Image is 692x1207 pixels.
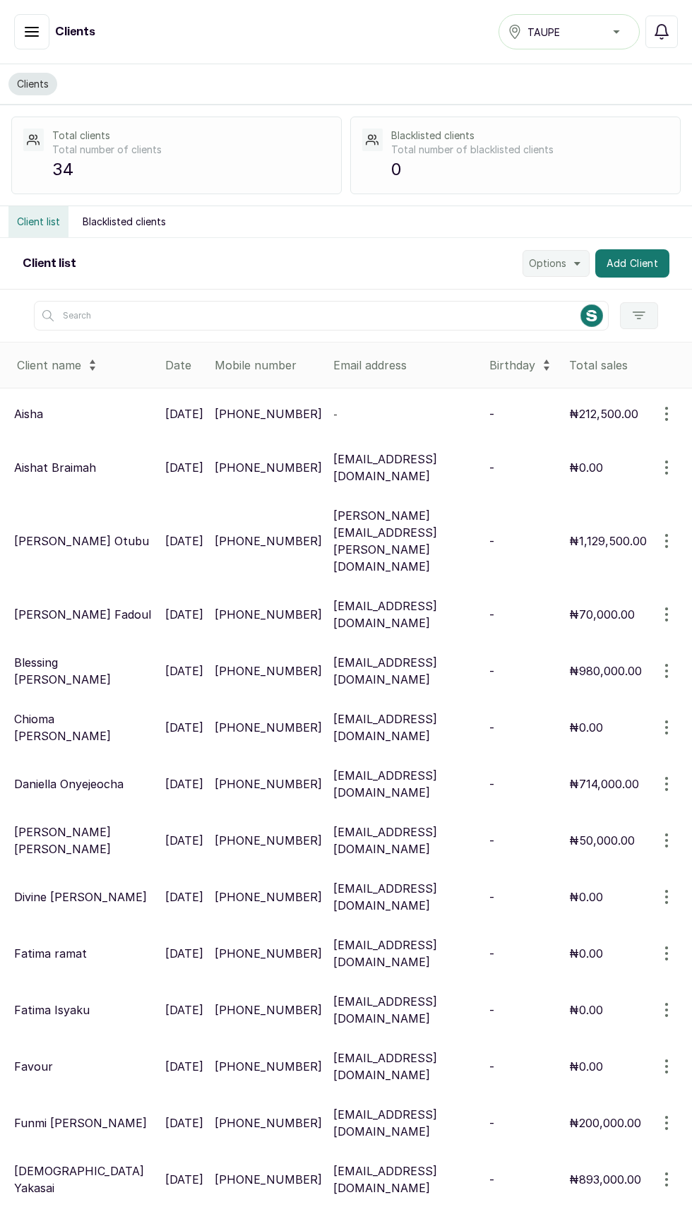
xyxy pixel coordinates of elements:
[8,206,68,237] button: Client list
[333,408,338,420] span: -
[569,1001,603,1018] p: ₦0.00
[333,1050,478,1083] p: [EMAIL_ADDRESS][DOMAIN_NAME]
[14,459,96,476] p: Aishat Braimah
[489,775,494,792] p: -
[215,832,322,849] p: [PHONE_NUMBER]
[391,129,669,143] p: Blacklisted clients
[14,775,124,792] p: Daniella Onyejeocha
[14,405,43,422] p: Aisha
[165,1114,203,1131] p: [DATE]
[14,824,154,857] p: [PERSON_NAME] [PERSON_NAME]
[165,405,203,422] p: [DATE]
[215,1171,322,1188] p: [PHONE_NUMBER]
[333,1163,478,1196] p: [EMAIL_ADDRESS][DOMAIN_NAME]
[165,533,203,549] p: [DATE]
[52,143,330,157] p: Total number of clients
[333,451,478,484] p: [EMAIL_ADDRESS][DOMAIN_NAME]
[527,25,560,40] span: TAUPE
[14,1001,90,1018] p: Fatima Isyaku
[489,606,494,623] p: -
[489,662,494,679] p: -
[215,719,322,736] p: [PHONE_NUMBER]
[333,654,478,688] p: [EMAIL_ADDRESS][DOMAIN_NAME]
[333,1106,478,1140] p: [EMAIL_ADDRESS][DOMAIN_NAME]
[74,206,174,237] button: Blacklisted clients
[489,533,494,549] p: -
[523,250,590,277] button: Options
[569,719,603,736] p: ₦0.00
[52,129,330,143] p: Total clients
[489,459,494,476] p: -
[569,405,638,422] p: ₦212,500.00
[165,357,203,374] div: Date
[8,73,57,95] button: Clients
[17,354,154,376] div: Client name
[52,157,330,182] p: 34
[489,1058,494,1075] p: -
[215,1058,322,1075] p: [PHONE_NUMBER]
[215,533,322,549] p: [PHONE_NUMBER]
[23,255,76,272] h2: Client list
[14,1114,147,1131] p: Funmi [PERSON_NAME]
[165,945,203,962] p: [DATE]
[333,357,478,374] div: Email address
[165,719,203,736] p: [DATE]
[215,606,322,623] p: [PHONE_NUMBER]
[165,1001,203,1018] p: [DATE]
[215,888,322,905] p: [PHONE_NUMBER]
[14,1163,154,1196] p: [DEMOGRAPHIC_DATA] Yakasai
[569,1171,641,1188] p: ₦893,000.00
[165,832,203,849] p: [DATE]
[489,945,494,962] p: -
[14,533,149,549] p: [PERSON_NAME] Otubu
[333,507,478,575] p: [PERSON_NAME][EMAIL_ADDRESS][PERSON_NAME][DOMAIN_NAME]
[333,710,478,744] p: [EMAIL_ADDRESS][DOMAIN_NAME]
[55,23,95,40] h1: Clients
[333,767,478,801] p: [EMAIL_ADDRESS][DOMAIN_NAME]
[569,606,635,623] p: ₦70,000.00
[14,606,151,623] p: [PERSON_NAME] Fadoul
[215,459,322,476] p: [PHONE_NUMBER]
[595,249,670,278] button: Add Client
[14,1058,53,1075] p: Favour
[333,993,478,1027] p: [EMAIL_ADDRESS][DOMAIN_NAME]
[489,1171,494,1188] p: -
[333,937,478,970] p: [EMAIL_ADDRESS][DOMAIN_NAME]
[34,301,609,331] input: Search
[489,1114,494,1131] p: -
[569,357,686,374] div: Total sales
[165,662,203,679] p: [DATE]
[489,888,494,905] p: -
[165,1058,203,1075] p: [DATE]
[529,256,566,270] span: Options
[489,719,494,736] p: -
[215,357,322,374] div: Mobile number
[14,888,147,905] p: Divine [PERSON_NAME]
[165,459,203,476] p: [DATE]
[215,405,322,422] p: [PHONE_NUMBER]
[569,662,642,679] p: ₦980,000.00
[215,1114,322,1131] p: [PHONE_NUMBER]
[391,143,669,157] p: Total number of blacklisted clients
[215,775,322,792] p: [PHONE_NUMBER]
[569,1058,603,1075] p: ₦0.00
[489,354,558,376] div: Birthday
[489,832,494,849] p: -
[489,1001,494,1018] p: -
[569,888,603,905] p: ₦0.00
[14,945,87,962] p: Fatima ramat
[165,775,203,792] p: [DATE]
[569,832,635,849] p: ₦50,000.00
[333,597,478,631] p: [EMAIL_ADDRESS][DOMAIN_NAME]
[165,606,203,623] p: [DATE]
[569,533,647,549] p: ₦1,129,500.00
[333,880,478,914] p: [EMAIL_ADDRESS][DOMAIN_NAME]
[391,157,669,182] p: 0
[14,654,154,688] p: Blessing [PERSON_NAME]
[215,662,322,679] p: [PHONE_NUMBER]
[14,710,154,744] p: Chioma [PERSON_NAME]
[569,775,639,792] p: ₦714,000.00
[569,459,603,476] p: ₦0.00
[333,824,478,857] p: [EMAIL_ADDRESS][DOMAIN_NAME]
[165,888,203,905] p: [DATE]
